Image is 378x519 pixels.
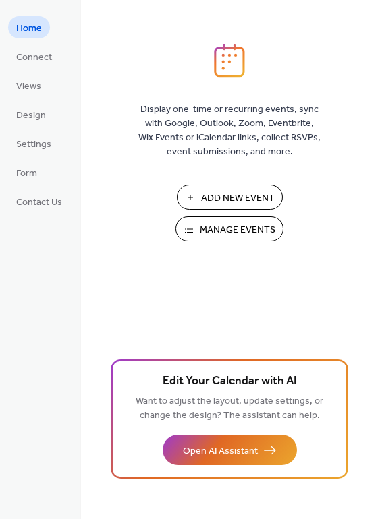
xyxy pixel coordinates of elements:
a: Contact Us [8,190,70,212]
a: Connect [8,45,60,67]
img: logo_icon.svg [214,44,245,78]
span: Open AI Assistant [183,444,258,458]
span: Connect [16,51,52,65]
span: Contact Us [16,195,62,210]
span: Want to adjust the layout, update settings, or change the design? The assistant can help. [136,392,323,425]
span: Views [16,80,41,94]
span: Form [16,166,37,181]
span: Home [16,22,42,36]
span: Add New Event [201,191,275,206]
span: Edit Your Calendar with AI [163,372,297,391]
a: Design [8,103,54,125]
span: Display one-time or recurring events, sync with Google, Outlook, Zoom, Eventbrite, Wix Events or ... [138,102,321,159]
span: Design [16,109,46,123]
a: Views [8,74,49,96]
button: Manage Events [175,216,283,241]
a: Settings [8,132,59,154]
button: Open AI Assistant [163,435,297,465]
a: Form [8,161,45,183]
a: Home [8,16,50,38]
button: Add New Event [177,185,283,210]
span: Settings [16,138,51,152]
span: Manage Events [200,223,275,237]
